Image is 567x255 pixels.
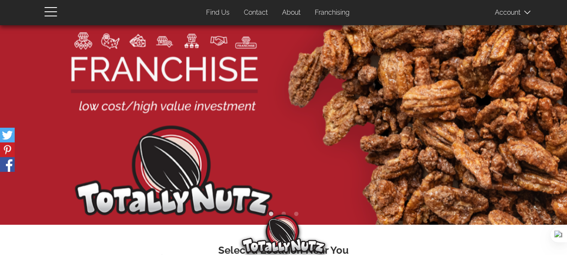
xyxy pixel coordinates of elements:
img: Totally Nutz Logo [242,215,326,253]
a: About [276,5,307,21]
a: Contact [238,5,274,21]
a: Franchising [308,5,356,21]
button: 3 of 3 [292,210,300,218]
button: 1 of 3 [267,210,275,218]
button: 2 of 3 [280,210,288,218]
a: Find Us [200,5,236,21]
